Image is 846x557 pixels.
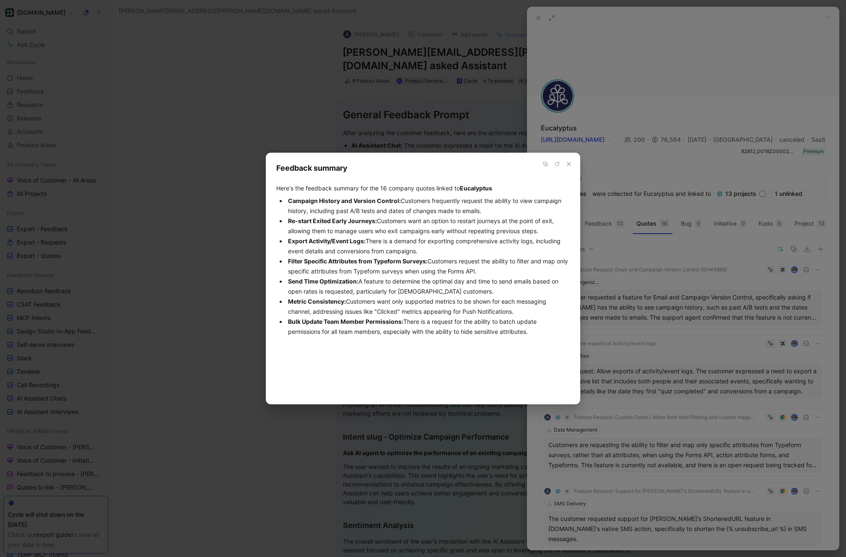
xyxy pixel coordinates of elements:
[286,317,570,337] li: There is a request for the ability to batch update permissions for all team members, especially w...
[288,278,358,285] strong: Send Time Optimization:
[286,196,570,216] li: Customers frequently request the ability to view campaign history, including past A/B tests and d...
[286,216,570,236] li: Customers want an option to restart journeys at the point of exit, allowing them to manage users ...
[288,298,346,305] strong: Metric Consistency:
[288,217,377,224] strong: Re-start Exited Early Journeys:
[286,236,570,256] li: There is a demand for exporting comprehensive activity logs, including event details and conversi...
[286,276,570,297] li: A feature to determine the optimal day and time to send emails based on open rates is requested, ...
[288,258,428,265] strong: Filter Specific Attributes from Typeform Surveys:
[288,237,366,245] strong: Export Activity/Event Logs:
[460,185,492,192] b: Eucalyptus
[276,163,570,337] div: Here's the feedback summary for the 16 company quotes linked to
[288,318,403,325] strong: Bulk Update Team Member Permissions:
[286,297,570,317] li: Customers want only supported metrics to be shown for each messaging channel, addressing issues l...
[288,197,401,204] strong: Campaign History and Version Control:
[276,163,570,173] h2: Feedback summary
[286,256,570,276] li: Customers request the ability to filter and map only specific attributes from Typeform surveys wh...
